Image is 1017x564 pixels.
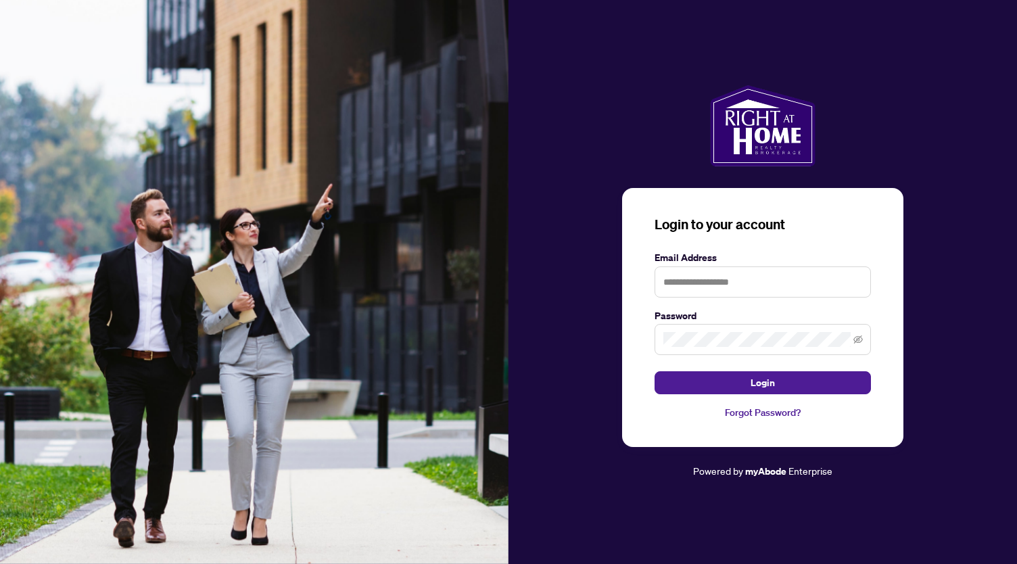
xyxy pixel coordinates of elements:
a: Forgot Password? [655,405,871,420]
label: Email Address [655,250,871,265]
h3: Login to your account [655,215,871,234]
span: Login [751,372,775,394]
a: myAbode [745,464,786,479]
span: Powered by [693,465,743,477]
span: eye-invisible [853,335,863,344]
button: Login [655,371,871,394]
span: Enterprise [788,465,832,477]
img: ma-logo [710,85,815,166]
label: Password [655,308,871,323]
